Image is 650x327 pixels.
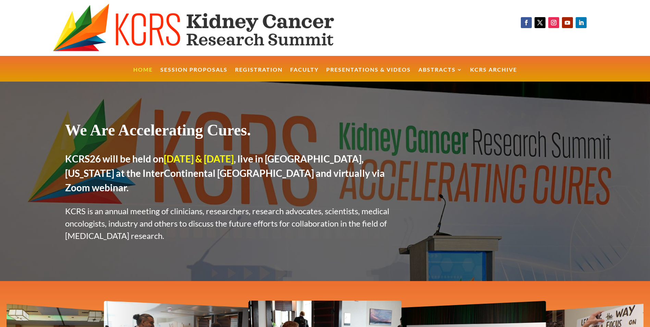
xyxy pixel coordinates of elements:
a: Follow on LinkedIn [576,17,587,28]
a: Follow on Youtube [562,17,573,28]
span: [DATE] & [DATE] [164,153,234,165]
a: Registration [235,67,283,82]
a: KCRS Archive [470,67,517,82]
h2: KCRS26 will be held on , live in [GEOGRAPHIC_DATA], [US_STATE] at the InterContinental [GEOGRAPHI... [65,152,402,198]
a: Session Proposals [160,67,228,82]
a: Abstracts [418,67,463,82]
a: Home [133,67,153,82]
p: KCRS is an annual meeting of clinicians, researchers, research advocates, scientists, medical onc... [65,205,402,242]
a: Follow on Instagram [548,17,559,28]
h1: We Are Accelerating Cures. [65,121,402,143]
a: Presentations & Videos [326,67,411,82]
a: Follow on X [535,17,545,28]
a: Faculty [290,67,319,82]
a: Follow on Facebook [521,17,532,28]
img: KCRS generic logo wide [53,3,369,52]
